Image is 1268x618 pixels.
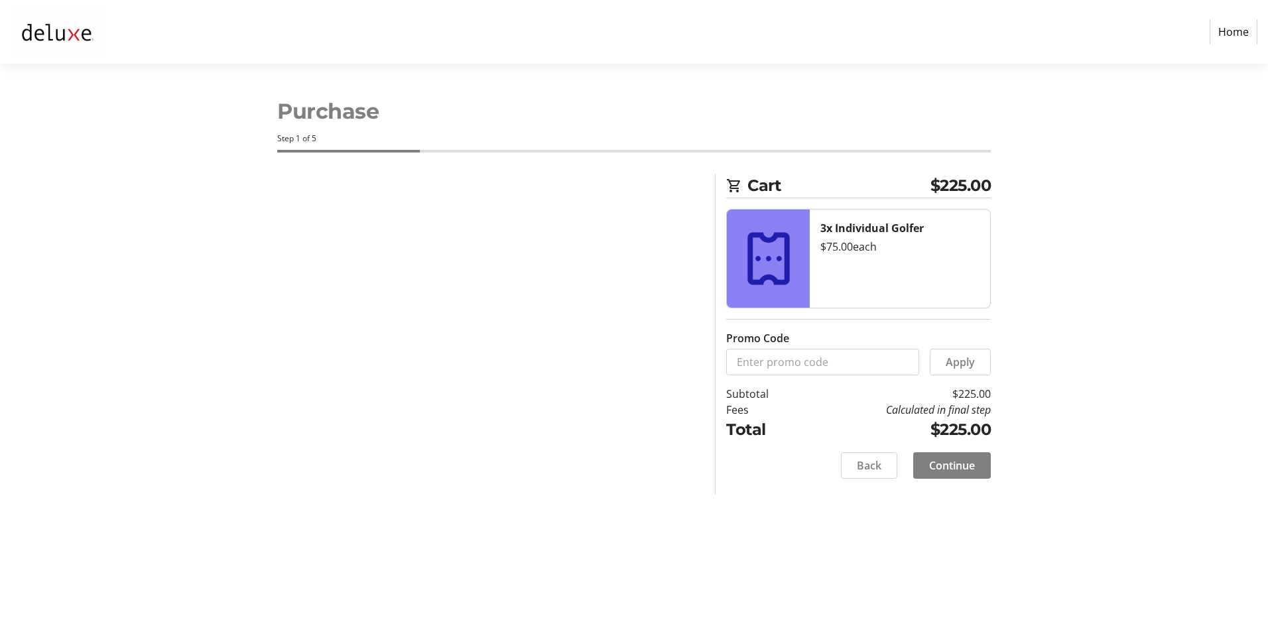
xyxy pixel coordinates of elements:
strong: 3x Individual Golfer [820,221,924,235]
span: Cart [747,174,930,198]
td: Calculated in final step [802,402,991,418]
button: Apply [930,349,991,375]
button: Continue [913,452,991,479]
label: Promo Code [726,330,789,346]
td: Total [726,418,802,442]
td: $225.00 [802,418,991,442]
td: Fees [726,402,802,418]
td: $225.00 [802,386,991,402]
span: $225.00 [930,174,991,198]
img: Deluxe Corporation 's Logo [11,5,105,58]
div: Step 1 of 5 [277,133,991,145]
input: Enter promo code [726,349,919,375]
span: Apply [946,354,975,370]
h1: Purchase [277,95,991,127]
button: Back [841,452,897,479]
div: $75.00 each [820,239,980,255]
span: Back [857,458,881,473]
td: Subtotal [726,386,802,402]
span: Continue [929,458,975,473]
a: Home [1210,19,1257,44]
